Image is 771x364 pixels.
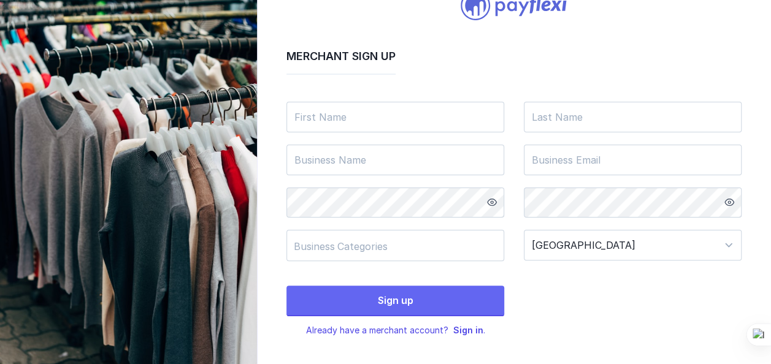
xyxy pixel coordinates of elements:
button: Sign up [286,286,504,316]
input: Business Name [286,145,504,175]
span: Sign up [378,294,413,306]
input: First Name [286,102,504,132]
span: Already have a merchant account? [306,325,448,335]
a: Sign in [453,325,483,335]
h2: Merchant Sign up [286,50,396,75]
div: Business Categories [294,240,485,252]
span: . [453,325,485,335]
input: Business Email [524,145,742,175]
input: Last Name [524,102,742,132]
